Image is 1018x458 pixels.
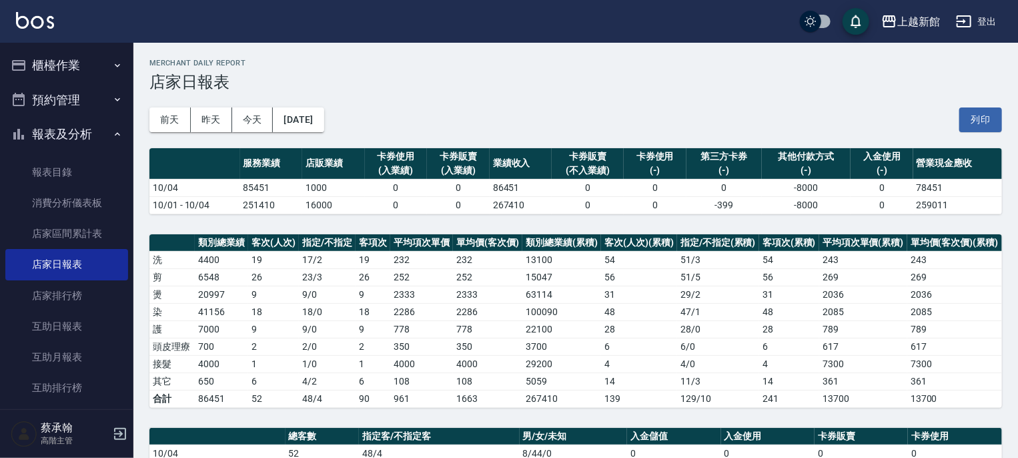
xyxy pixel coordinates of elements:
td: 26 [248,268,299,286]
td: 13100 [522,251,601,268]
td: 9 / 0 [299,320,356,338]
th: 營業現金應收 [913,148,1002,180]
th: 平均項次單價 [390,234,453,252]
td: 243 [819,251,907,268]
td: 28 [759,320,819,338]
td: 41156 [195,303,248,320]
td: 48/4 [299,390,356,407]
div: (入業績) [430,164,486,178]
td: 18 [356,303,390,320]
button: 預約管理 [5,83,128,118]
td: 108 [390,373,453,390]
a: 店家區間累計表 [5,218,128,249]
td: 7000 [195,320,248,338]
th: 指定客/不指定客 [359,428,519,445]
th: 客次(人次)(累積) [601,234,677,252]
td: 14 [601,373,677,390]
td: 2036 [907,286,1002,303]
th: 客次(人次) [248,234,299,252]
td: 789 [907,320,1002,338]
td: 63114 [522,286,601,303]
td: 29 / 2 [677,286,759,303]
td: 232 [453,251,522,268]
th: 類別總業績 [195,234,248,252]
td: 650 [195,373,248,390]
td: 251410 [240,196,303,214]
td: 269 [819,268,907,286]
td: 1000 [302,179,365,196]
td: 2085 [819,303,907,320]
div: 卡券販賣 [555,150,620,164]
div: 卡券使用 [627,150,683,164]
div: (-) [854,164,910,178]
td: 9 [248,320,299,338]
button: 登出 [951,9,1002,34]
td: 252 [390,268,453,286]
th: 男/女/未知 [520,428,628,445]
button: 今天 [232,107,274,132]
img: Logo [16,12,54,29]
td: 接髮 [149,355,195,373]
a: 互助日報表 [5,311,128,342]
td: 3700 [522,338,601,355]
td: 4 / 2 [299,373,356,390]
td: 4 [759,355,819,373]
td: 2286 [390,303,453,320]
button: 前天 [149,107,191,132]
h3: 店家日報表 [149,73,1002,91]
th: 單均價(客次價) [453,234,522,252]
button: 列印 [959,107,1002,132]
th: 服務業績 [240,148,303,180]
div: (-) [690,164,758,178]
td: 56 [759,268,819,286]
td: 2333 [453,286,522,303]
td: 48 [601,303,677,320]
td: 7300 [819,355,907,373]
h2: Merchant Daily Report [149,59,1002,67]
td: 4400 [195,251,248,268]
td: 252 [453,268,522,286]
td: 28 / 0 [677,320,759,338]
td: 合計 [149,390,195,407]
td: 14 [759,373,819,390]
td: 108 [453,373,522,390]
td: 6 [356,373,390,390]
th: 店販業績 [302,148,365,180]
th: 平均項次單價(累積) [819,234,907,252]
td: 0 [851,196,913,214]
td: 1 / 0 [299,355,356,373]
table: a dense table [149,148,1002,214]
td: -8000 [762,179,851,196]
th: 業績收入 [490,148,552,180]
td: 0 [365,179,428,196]
td: 4000 [453,355,522,373]
th: 客項次(累積) [759,234,819,252]
td: 2286 [453,303,522,320]
td: 10/04 [149,179,240,196]
td: 13700 [907,390,1002,407]
div: 第三方卡券 [690,150,758,164]
div: (-) [627,164,683,178]
td: 15047 [522,268,601,286]
td: 90 [356,390,390,407]
td: 6 [601,338,677,355]
td: 0 [686,179,762,196]
td: 13700 [819,390,907,407]
td: 241 [759,390,819,407]
td: 47 / 1 [677,303,759,320]
th: 卡券使用 [908,428,1002,445]
td: 361 [819,373,907,390]
th: 入金儲值 [627,428,720,445]
td: 18 [248,303,299,320]
td: 267410 [490,196,552,214]
th: 指定/不指定 [299,234,356,252]
button: 報表及分析 [5,117,128,152]
a: 互助月報表 [5,342,128,373]
td: 染 [149,303,195,320]
div: 其他付款方式 [765,150,847,164]
button: 上越新館 [876,8,945,35]
a: 互助排行榜 [5,373,128,403]
td: 1 [248,355,299,373]
button: 昨天 [191,107,232,132]
td: 9 [248,286,299,303]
